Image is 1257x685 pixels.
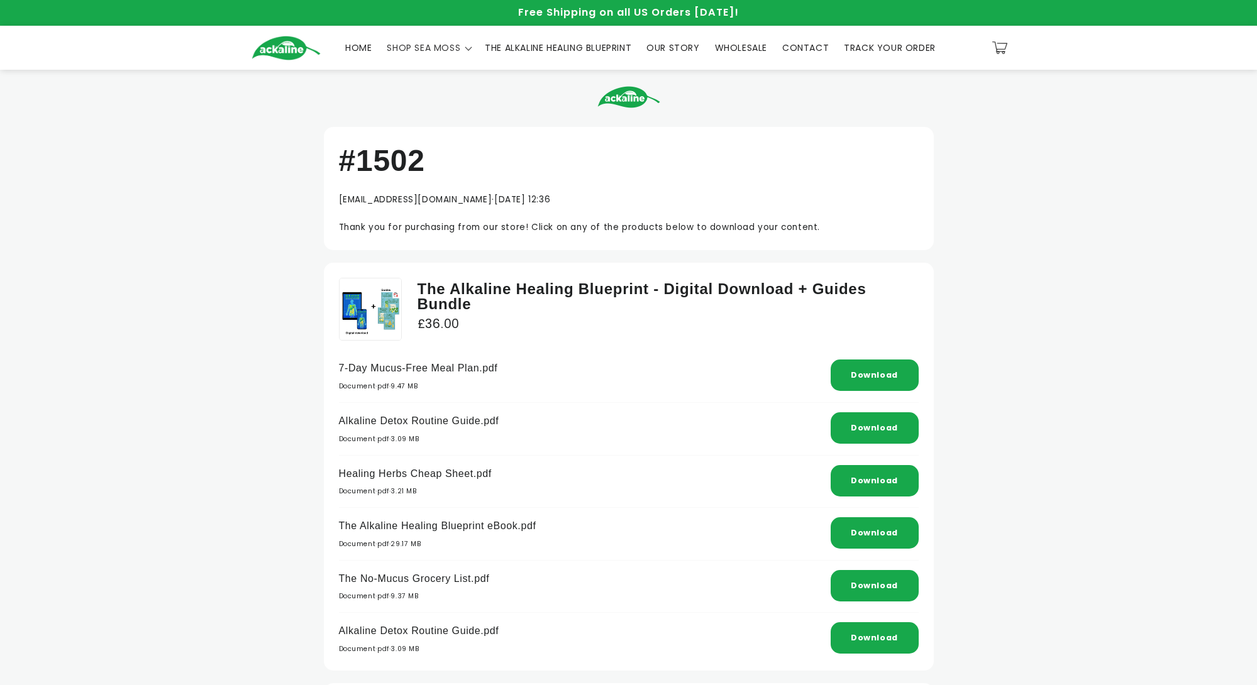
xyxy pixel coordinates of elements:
[851,422,898,433] a: Download
[775,35,836,61] a: CONTACT
[339,539,536,551] p: Document pdf 29.17 MB
[485,42,631,53] span: THE ALKALINE HEALING BLUEPRINT
[375,486,377,496] span: ·
[339,517,536,535] p: The Alkaline Healing Blueprint eBook.pdf
[339,381,498,393] p: Document pdf 9.47 MB
[345,42,372,53] span: HOME
[389,644,391,654] span: ·
[338,35,379,61] a: HOME
[379,35,477,61] summary: SHOP SEA MOSS
[418,282,919,312] h3: The Alkaline Healing Blueprint - Digital Download + Guides Bundle
[389,539,391,549] span: ·
[339,192,919,207] p: [EMAIL_ADDRESS][DOMAIN_NAME] · [DATE] 12:36
[851,632,898,643] a: Download
[477,35,639,61] a: THE ALKALINE HEALING BLUEPRINT
[339,486,492,498] p: Document pdf 3.21 MB
[375,381,377,391] span: ·
[375,434,377,444] span: ·
[836,35,943,61] a: TRACK YOUR ORDER
[339,570,490,588] p: The No-Mucus Grocery List.pdf
[851,475,898,486] a: Download
[339,359,498,378] p: 7-Day Mucus-Free Meal Plan.pdf
[339,622,499,640] p: Alkaline Detox Routine Guide.pdf
[389,434,391,444] span: ·
[389,591,391,601] span: ·
[339,465,492,483] p: Healing Herbs Cheap Sheet.pdf
[339,412,499,430] p: Alkaline Detox Routine Guide.pdf
[339,591,490,603] p: Document pdf 9.37 MB
[339,278,402,341] img: Digital_product.png
[339,644,499,655] p: Document pdf 3.09 MB
[518,5,739,19] span: Free Shipping on all US Orders [DATE]!
[844,42,936,53] span: TRACK YOUR ORDER
[715,42,767,53] span: WHOLESALE
[639,35,707,61] a: OUR STORY
[597,86,660,108] img: Logo%20White.png
[389,486,391,496] span: ·
[339,434,499,446] p: Document pdf 3.09 MB
[339,142,919,180] h2: #1502
[252,36,321,60] img: Ackaline
[339,220,919,235] p: Thank you for purchasing from our store! Click on any of the products below to download your cont...
[851,527,898,538] a: Download
[375,539,377,549] span: ·
[387,42,460,53] span: SHOP SEA MOSS
[782,42,829,53] span: CONTACT
[851,370,898,380] a: Download
[375,644,377,654] span: ·
[375,591,377,601] span: ·
[707,35,775,61] a: WHOLESALE
[418,312,919,337] h3: £36.00
[851,580,898,591] a: Download
[646,42,699,53] span: OUR STORY
[389,381,391,391] span: ·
